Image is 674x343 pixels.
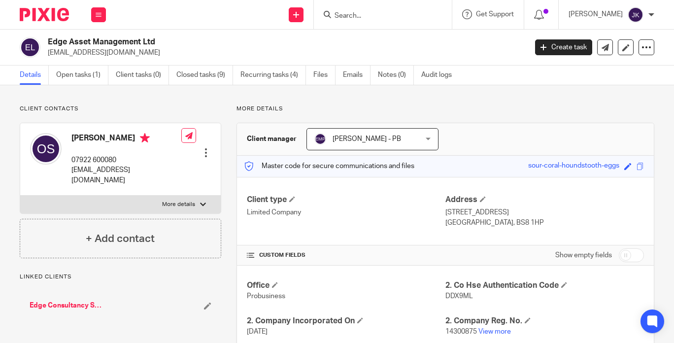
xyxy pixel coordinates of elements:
h2: Edge Asset Management Ltd [48,37,426,47]
span: [PERSON_NAME] - PB [333,136,401,142]
h4: + Add contact [86,231,155,246]
img: svg%3E [314,133,326,145]
a: Edge Consultancy Services Ltd [30,301,102,310]
p: More details [236,105,654,113]
h3: Client manager [247,134,297,144]
span: DDX9ML [445,293,473,300]
h4: 2. Company Incorporated On [247,316,445,326]
p: More details [162,201,195,208]
p: [GEOGRAPHIC_DATA], BS8 1HP [445,218,644,228]
a: Client tasks (0) [116,66,169,85]
img: svg%3E [628,7,643,23]
a: Emails [343,66,371,85]
p: Client contacts [20,105,221,113]
a: Audit logs [421,66,459,85]
input: Search [334,12,422,21]
p: [STREET_ADDRESS] [445,207,644,217]
a: Files [313,66,336,85]
h4: Office [247,280,445,291]
a: Closed tasks (9) [176,66,233,85]
i: Primary [140,133,150,143]
p: [EMAIL_ADDRESS][DOMAIN_NAME] [71,165,181,185]
h4: 2. Co Hse Authentication Code [445,280,644,291]
a: Details [20,66,49,85]
p: Linked clients [20,273,221,281]
p: Limited Company [247,207,445,217]
img: Pixie [20,8,69,21]
h4: [PERSON_NAME] [71,133,181,145]
a: View more [478,328,511,335]
a: Open tasks (1) [56,66,108,85]
p: [EMAIL_ADDRESS][DOMAIN_NAME] [48,48,520,58]
label: Show empty fields [555,250,612,260]
span: [DATE] [247,328,268,335]
span: Get Support [476,11,514,18]
p: [PERSON_NAME] [569,9,623,19]
p: Master code for secure communications and files [244,161,414,171]
img: svg%3E [30,133,62,165]
p: 07922 600080 [71,155,181,165]
a: Recurring tasks (4) [240,66,306,85]
span: Probusiness [247,293,285,300]
h4: Client type [247,195,445,205]
img: svg%3E [20,37,40,58]
div: sour-coral-houndstooth-eggs [528,161,619,172]
h4: CUSTOM FIELDS [247,251,445,259]
a: Notes (0) [378,66,414,85]
span: 14300875 [445,328,477,335]
h4: Address [445,195,644,205]
a: Create task [535,39,592,55]
h4: 2. Company Reg. No. [445,316,644,326]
